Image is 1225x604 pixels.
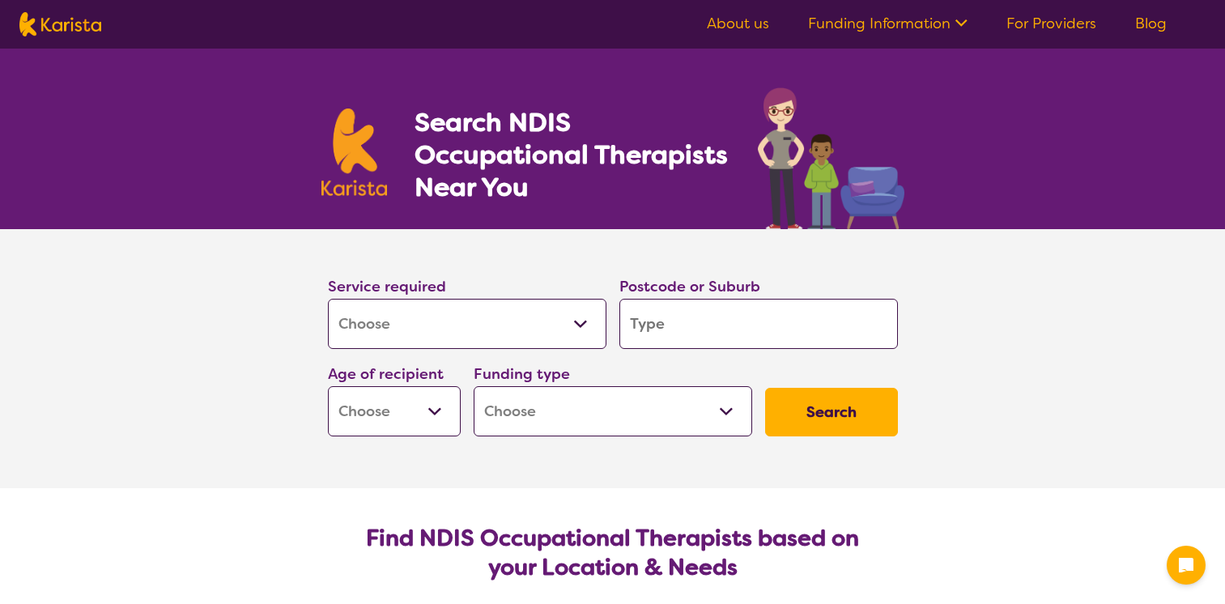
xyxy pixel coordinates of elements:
[619,299,898,349] input: Type
[1006,14,1096,33] a: For Providers
[619,277,760,296] label: Postcode or Suburb
[19,12,101,36] img: Karista logo
[758,87,904,229] img: occupational-therapy
[321,108,388,196] img: Karista logo
[765,388,898,436] button: Search
[808,14,968,33] a: Funding Information
[415,106,729,203] h1: Search NDIS Occupational Therapists Near You
[1135,14,1167,33] a: Blog
[328,364,444,384] label: Age of recipient
[707,14,769,33] a: About us
[341,524,885,582] h2: Find NDIS Occupational Therapists based on your Location & Needs
[474,364,570,384] label: Funding type
[328,277,446,296] label: Service required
